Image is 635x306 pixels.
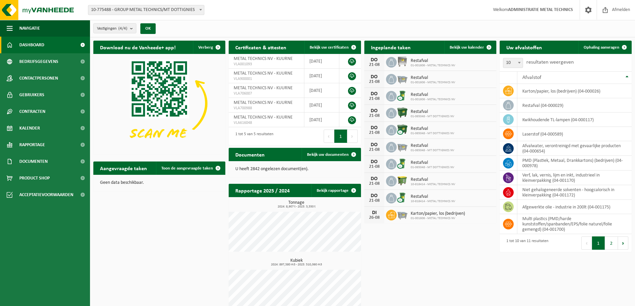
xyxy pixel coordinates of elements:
[302,148,360,161] a: Bekijk uw documenten
[19,37,44,53] span: Dashboard
[19,137,45,153] span: Rapportage
[411,165,454,169] span: 01-065048 - MT DOTTIGNIES NV
[397,175,408,186] img: WB-1100-HPE-GN-50
[411,58,455,64] span: Restafval
[93,41,182,54] h2: Download nu de Vanheede+ app!
[368,80,381,84] div: 21-08
[411,160,454,165] span: Restafval
[234,100,293,105] span: METAL TECHNICS NV - KUURNE
[232,129,273,144] div: 1 tot 5 van 5 resultaten
[411,216,465,220] span: 01-001606 - METAL TECHNICS NV
[100,180,219,185] p: Geen data beschikbaar.
[503,58,523,68] span: 10
[450,45,484,50] span: Bekijk uw kalender
[397,192,408,203] img: WB-0240-CU
[97,24,127,34] span: Vestigingen
[229,41,293,54] h2: Certificaten & attesten
[517,141,632,156] td: afvalwater, verontreinigd met gevaarlijke producten (04-000654)
[397,56,408,67] img: WB-1100-GAL-GY-02
[397,141,408,152] img: WB-2500-GAL-GY-01
[19,103,45,120] span: Contracten
[234,62,299,67] span: VLA001093
[411,149,454,153] span: 01-065048 - MT DOTTIGNIES NV
[411,211,465,216] span: Karton/papier, los (bedrijven)
[232,200,361,208] h3: Tonnage
[232,258,361,266] h3: Kubiek
[229,148,271,161] h2: Documenten
[397,73,408,84] img: WB-2500-GAL-GY-01
[19,120,40,137] span: Kalender
[368,164,381,169] div: 21-08
[198,45,213,50] span: Verberg
[368,57,381,63] div: DO
[500,41,549,54] h2: Uw afvalstoffen
[88,5,204,15] span: 10-775488 - GROUP METAL TECHNICS/MT DOTTIGNIES
[93,54,225,153] img: Download de VHEPlus App
[411,194,455,199] span: Restafval
[304,54,339,69] td: [DATE]
[517,200,632,214] td: afgewerkte olie - industrie in 200lt (04-001175)
[347,130,358,143] button: Next
[368,108,381,114] div: DO
[311,184,360,197] a: Bekijk rapportage
[578,41,631,54] a: Ophaling aanvragen
[368,131,381,135] div: 21-08
[411,177,455,182] span: Restafval
[605,236,618,250] button: 2
[522,75,541,80] span: Afvalstof
[517,98,632,113] td: restafval (04-000029)
[368,159,381,164] div: DO
[368,198,381,203] div: 21-08
[234,106,299,111] span: VLA700988
[411,182,455,186] span: 10-818414 - METAL TECHNICS NV
[397,124,408,135] img: WB-1100-CU
[618,236,628,250] button: Next
[19,70,58,87] span: Contactpersonen
[411,92,455,98] span: Restafval
[397,209,408,220] img: WB-2500-GAL-GY-01
[526,60,574,65] label: resultaten weergeven
[503,236,548,250] div: 1 tot 10 van 11 resultaten
[307,153,349,157] span: Bekijk uw documenten
[411,75,455,81] span: Restafval
[368,181,381,186] div: 21-08
[517,214,632,234] td: multi plastics (PMD/harde kunststoffen/spanbanden/EPS/folie naturel/folie gemengd) (04-001700)
[368,210,381,215] div: DI
[517,84,632,98] td: karton/papier, los (bedrijven) (04-000026)
[397,107,408,118] img: WB-1100-HPE-GN-01
[517,185,632,200] td: niet gehalogeneerde solventen - hoogcalorisch in kleinverpakking (04-001172)
[444,41,496,54] a: Bekijk uw kalender
[411,199,455,203] span: 10-818414 - METAL TECHNICS NV
[304,41,360,54] a: Bekijk uw certificaten
[411,115,454,119] span: 01-065048 - MT DOTTIGNIES NV
[161,166,213,170] span: Toon de aangevraagde taken
[411,126,454,132] span: Restafval
[368,142,381,148] div: DO
[19,186,73,203] span: Acceptatievoorwaarden
[304,113,339,127] td: [DATE]
[411,64,455,68] span: 01-001606 - METAL TECHNICS NV
[411,132,454,136] span: 01-065048 - MT DOTTIGNIES NV
[304,69,339,83] td: [DATE]
[93,23,136,33] button: Vestigingen(4/4)
[397,90,408,101] img: WB-0240-CU
[19,153,48,170] span: Documenten
[368,91,381,97] div: DO
[235,167,354,171] p: U heeft 2842 ongelezen document(en).
[93,161,154,174] h2: Aangevraagde taken
[517,127,632,141] td: laserstof (04-000589)
[368,176,381,181] div: DO
[411,143,454,149] span: Restafval
[304,83,339,98] td: [DATE]
[368,148,381,152] div: 21-08
[232,205,361,208] span: 2024: 8,907 t - 2025: 3,550 t
[229,184,296,197] h2: Rapportage 2025 / 2024
[364,41,417,54] h2: Ingeplande taken
[234,86,293,91] span: METAL TECHNICS NV - KUURNE
[411,98,455,102] span: 01-001606 - METAL TECHNICS NV
[368,74,381,80] div: DO
[397,158,408,169] img: WB-0240-CU
[324,130,334,143] button: Previous
[584,45,619,50] span: Ophaling aanvragen
[118,26,127,31] count: (4/4)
